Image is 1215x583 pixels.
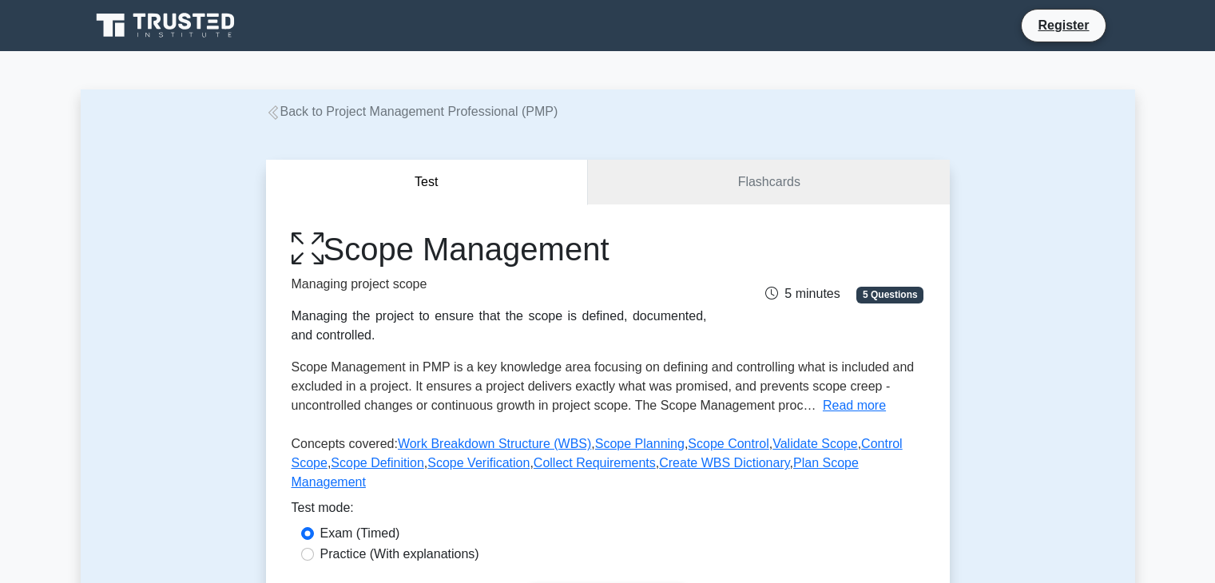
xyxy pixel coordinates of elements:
a: Scope Control [688,437,768,450]
a: Scope Planning [595,437,685,450]
button: Read more [823,396,886,415]
span: 5 Questions [856,287,923,303]
a: Back to Project Management Professional (PMP) [266,105,558,118]
a: Plan Scope Management [292,456,859,489]
p: Concepts covered: , , , , , , , , , [292,434,924,498]
a: Scope Verification [427,456,530,470]
h1: Scope Management [292,230,707,268]
a: Collect Requirements [534,456,656,470]
a: Scope Definition [331,456,424,470]
div: Managing the project to ensure that the scope is defined, documented, and controlled. [292,307,707,345]
label: Practice (With explanations) [320,545,479,564]
a: Validate Scope [772,437,857,450]
span: 5 minutes [765,287,840,300]
span: Scope Management in PMP is a key knowledge area focusing on defining and controlling what is incl... [292,360,915,412]
a: Flashcards [588,160,949,205]
a: Work Breakdown Structure (WBS) [398,437,591,450]
div: Test mode: [292,498,924,524]
a: Create WBS Dictionary [659,456,789,470]
p: Managing project scope [292,275,707,294]
button: Test [266,160,589,205]
label: Exam (Timed) [320,524,400,543]
a: Register [1028,15,1098,35]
